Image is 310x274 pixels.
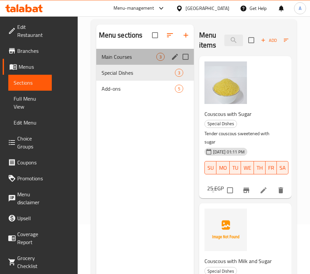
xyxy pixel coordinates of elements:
span: Edit Restaurant [17,23,46,39]
a: Edit Menu [8,115,52,131]
div: Special Dishes3 [96,65,194,81]
a: Upsell [3,210,52,226]
span: [DATE] 01:11 PM [210,149,247,155]
a: Edit menu item [260,186,268,194]
span: Select section [244,33,258,47]
a: Coupons [3,154,52,170]
span: Couscous with Milk and Sugar [204,256,272,266]
div: Main Courses3edit [96,49,194,65]
span: SU [207,163,214,173]
span: Sort [284,37,302,44]
span: Upsell [17,214,46,222]
span: Add-ons [102,85,175,93]
a: Coverage Report [3,226,52,250]
span: Menus [19,63,46,71]
button: WE [241,161,254,174]
span: Grocery Checklist [17,254,46,270]
span: Special Dishes [102,69,175,77]
span: Main Courses [102,53,156,61]
div: items [156,53,165,61]
nav: Menu sections [96,46,194,99]
button: edit [170,52,180,62]
button: FR [266,161,277,174]
button: TU [230,161,241,174]
a: Sections [8,75,52,91]
span: MO [219,163,227,173]
span: SA [279,163,286,173]
p: Tender couscous sweetened with sugar [204,130,281,146]
span: Menu disclaimer [17,190,46,206]
a: Branches [3,43,52,59]
a: Menus [3,59,52,75]
span: Add item [258,35,279,46]
button: Add [258,35,279,46]
img: Couscous with Milk and Sugar [204,209,247,251]
span: Promotions [17,174,46,182]
button: Sort [282,35,304,46]
span: 3 [157,54,164,60]
img: Couscous with Sugar [204,61,247,104]
span: Sort items [279,35,306,46]
span: A [299,5,301,12]
span: Choice Groups [17,135,46,150]
span: 3 [175,70,183,76]
span: Sections [14,79,46,87]
span: Add [260,37,278,44]
span: Branches [17,47,46,55]
span: FR [268,163,274,173]
span: WE [244,163,251,173]
a: Choice Groups [3,131,52,154]
a: Menu disclaimer [3,186,52,210]
button: Branch-specific-item [238,182,254,198]
div: items [175,85,183,93]
div: [GEOGRAPHIC_DATA] [186,5,229,12]
a: Promotions [3,170,52,186]
input: search [224,35,243,46]
button: Add section [178,27,194,43]
button: SU [204,161,216,174]
button: TH [254,161,266,174]
span: Special Dishes [205,120,237,128]
button: SA [277,161,288,174]
span: Coupons [17,158,46,166]
a: Full Menu View [8,91,52,115]
a: Grocery Checklist [3,250,52,274]
h2: Menu items [199,30,216,50]
button: MO [216,161,230,174]
a: Edit Restaurant [3,19,52,43]
span: Edit Menu [14,119,46,127]
h2: Menu sections [99,30,143,40]
span: TU [232,163,238,173]
span: Select to update [223,183,237,197]
div: Add-ons5 [96,81,194,97]
span: Full Menu View [14,95,46,111]
button: delete [273,182,289,198]
span: 5 [175,86,183,92]
div: Menu-management [114,4,154,12]
span: Couscous with Sugar [204,109,252,119]
span: Coverage Report [17,230,46,246]
span: TH [257,163,263,173]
